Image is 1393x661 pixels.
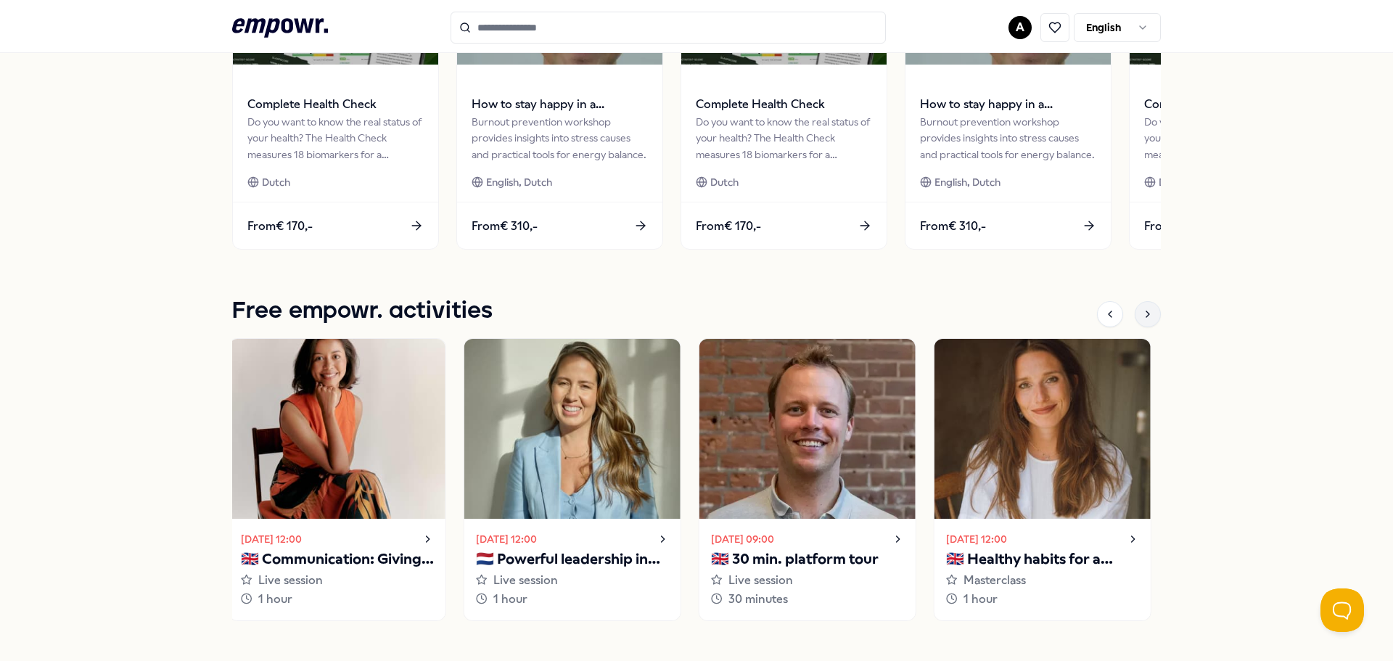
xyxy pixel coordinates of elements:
[699,338,916,620] a: [DATE] 09:00🇬🇧 30 min. platform tourLive session30 minutes
[241,531,302,547] time: [DATE] 12:00
[711,590,904,609] div: 30 minutes
[472,114,648,163] div: Burnout prevention workshop provides insights into stress causes and practical tools for energy b...
[696,95,872,114] span: Complete Health Check
[451,12,886,44] input: Search for products, categories or subcategories
[476,548,669,571] p: 🇳🇱 Powerful leadership in challenging situations
[1144,95,1320,114] span: Complete Health Check
[920,95,1096,114] span: How to stay happy in a performance society (workshop)
[711,548,904,571] p: 🇬🇧 30 min. platform tour
[1144,217,1209,236] span: From € 170,-
[472,217,538,236] span: From € 310,-
[934,339,1151,519] img: activity image
[476,571,669,590] div: Live session
[486,174,552,190] span: English, Dutch
[229,338,446,620] a: [DATE] 12:00🇬🇧 Communication: Giving and receiving feedbackLive session1 hour
[699,339,916,519] img: activity image
[696,217,761,236] span: From € 170,-
[710,174,739,190] span: Dutch
[247,114,424,163] div: Do you want to know the real status of your health? The Health Check measures 18 biomarkers for a...
[472,95,648,114] span: How to stay happy in a performance society (workshop)
[934,338,1151,620] a: [DATE] 12:00🇬🇧 Healthy habits for a stress-free start to the yearMasterclass1 hour
[920,114,1096,163] div: Burnout prevention workshop provides insights into stress causes and practical tools for energy b...
[946,548,1139,571] p: 🇬🇧 Healthy habits for a stress-free start to the year
[241,571,434,590] div: Live session
[232,293,493,329] h1: Free empowr. activities
[476,590,669,609] div: 1 hour
[464,339,681,519] img: activity image
[711,571,904,590] div: Live session
[464,338,681,620] a: [DATE] 12:00🇳🇱 Powerful leadership in challenging situationsLive session1 hour
[247,95,424,114] span: Complete Health Check
[711,531,774,547] time: [DATE] 09:00
[1008,16,1032,39] button: A
[920,217,986,236] span: From € 310,-
[241,548,434,571] p: 🇬🇧 Communication: Giving and receiving feedback
[247,217,313,236] span: From € 170,-
[1144,114,1320,163] div: Do you want to know the real status of your health? The Health Check measures 18 biomarkers for a...
[476,531,537,547] time: [DATE] 12:00
[934,174,1000,190] span: English, Dutch
[229,339,445,519] img: activity image
[241,590,434,609] div: 1 hour
[1320,588,1364,632] iframe: Help Scout Beacon - Open
[946,571,1139,590] div: Masterclass
[946,531,1007,547] time: [DATE] 12:00
[1159,174,1187,190] span: Dutch
[262,174,290,190] span: Dutch
[696,114,872,163] div: Do you want to know the real status of your health? The Health Check measures 18 biomarkers for a...
[946,590,1139,609] div: 1 hour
